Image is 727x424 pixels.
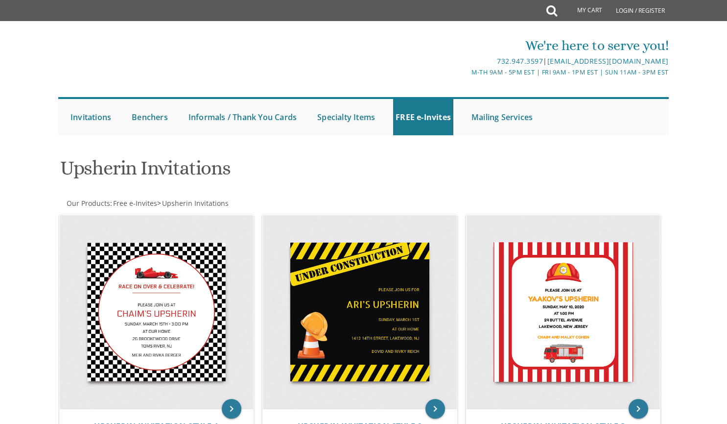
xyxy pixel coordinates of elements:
[263,215,457,409] img: Upsherin Invitation Style 2
[66,199,110,208] a: Our Products
[68,99,114,135] a: Invitations
[425,399,445,419] a: keyboard_arrow_right
[262,36,669,55] div: We're here to serve you!
[186,99,299,135] a: Informals / Thank You Cards
[547,56,669,66] a: [EMAIL_ADDRESS][DOMAIN_NAME]
[262,55,669,67] div: |
[497,56,543,66] a: 732.947.3597
[222,399,241,419] a: keyboard_arrow_right
[161,199,229,208] a: Upsherin Invitations
[315,99,377,135] a: Specialty Items
[60,215,254,409] img: Upsherin Invitation Style 1
[629,399,648,419] a: keyboard_arrow_right
[393,99,453,135] a: FREE e-Invites
[60,157,460,186] h1: Upsherin Invitations
[162,199,229,208] span: Upsherin Invitations
[58,199,364,208] div: :
[129,99,170,135] a: Benchers
[262,67,669,77] div: M-Th 9am - 5pm EST | Fri 9am - 1pm EST | Sun 11am - 3pm EST
[157,199,229,208] span: >
[112,199,157,208] a: Free e-Invites
[469,99,535,135] a: Mailing Services
[467,215,660,409] img: Upsherin Invitation Style 3
[556,1,609,21] a: My Cart
[113,199,157,208] span: Free e-Invites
